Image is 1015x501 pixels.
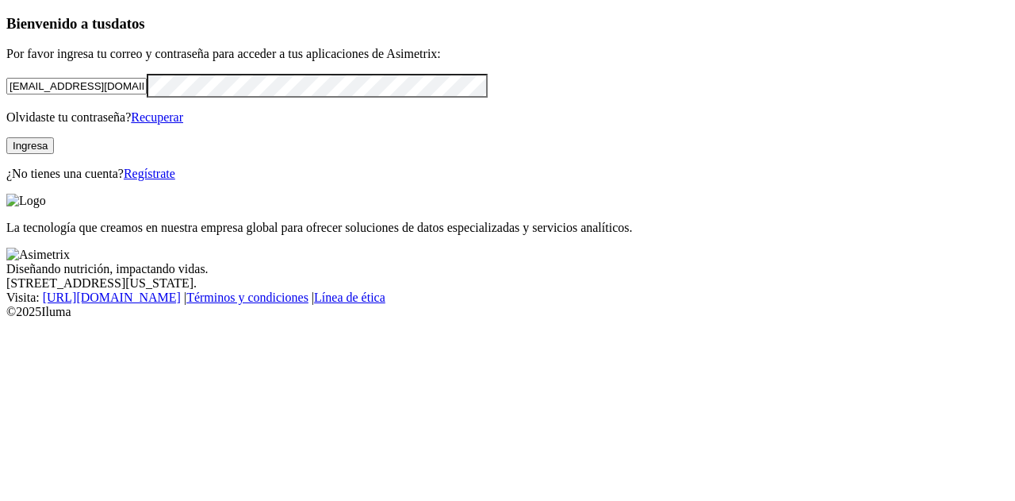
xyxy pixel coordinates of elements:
[124,167,175,180] a: Regístrate
[314,291,385,304] a: Línea de ética
[6,78,147,94] input: Tu correo
[6,137,54,154] button: Ingresa
[6,262,1009,276] div: Diseñando nutrición, impactando vidas.
[6,276,1009,291] div: [STREET_ADDRESS][US_STATE].
[6,110,1009,125] p: Olvidaste tu contraseña?
[6,167,1009,181] p: ¿No tienes una cuenta?
[111,15,145,32] span: datos
[6,15,1009,33] h3: Bienvenido a tus
[6,221,1009,235] p: La tecnología que creamos en nuestra empresa global para ofrecer soluciones de datos especializad...
[43,291,181,304] a: [URL][DOMAIN_NAME]
[6,305,1009,319] div: © 2025 Iluma
[6,194,46,208] img: Logo
[131,110,183,124] a: Recuperar
[6,248,70,262] img: Asimetrix
[6,47,1009,61] p: Por favor ingresa tu correo y contraseña para acceder a tus aplicaciones de Asimetrix:
[6,291,1009,305] div: Visita : | |
[186,291,308,304] a: Términos y condiciones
